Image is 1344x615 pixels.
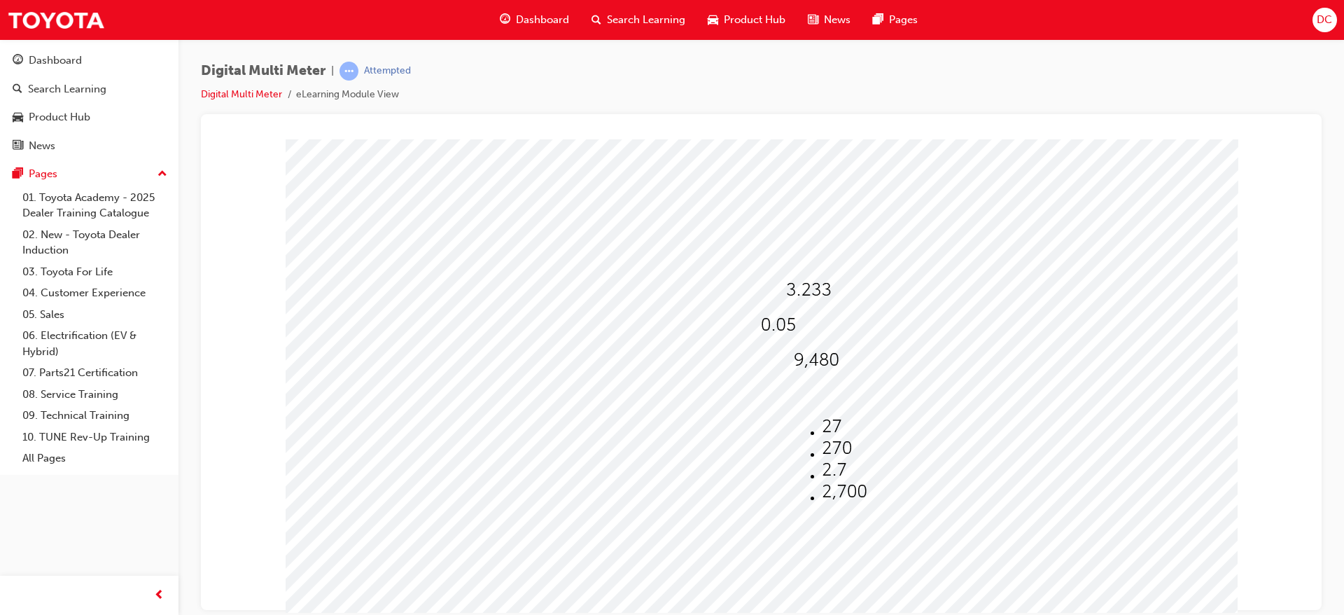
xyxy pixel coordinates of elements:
a: 06. Electrification (EV & Hybrid) [17,325,173,362]
a: 07. Parts21 Certification [17,362,173,384]
a: 02. New - Toyota Dealer Induction [17,224,173,261]
span: guage-icon [500,11,510,29]
span: Search Learning [607,12,685,28]
span: prev-icon [154,587,164,604]
a: 05. Sales [17,304,173,326]
a: 03. Toyota For Life [17,261,173,283]
span: Digital Multi Meter [201,63,325,79]
span: up-icon [157,165,167,184]
span: pages-icon [873,11,883,29]
span: learningRecordVerb_ATTEMPT-icon [339,62,358,81]
span: Pages [889,12,918,28]
div: Search Learning [28,81,106,97]
a: All Pages [17,448,173,469]
a: 10. TUNE Rev-Up Training [17,427,173,448]
a: News [6,133,173,159]
a: 08. Service Training [17,384,173,406]
img: B8A4BOTOcv0ZnjozQAAAABJRU5ErkJggg== [574,141,619,160]
a: guage-iconDashboard [489,6,580,34]
img: png;base64,iVBORw0KGgoAAAANSUhEUgAAAA0AAAAbCAYAAACnZAX6AAAAFklEQVQ4jWMYBaNgFIyCUTBoAAMDAwAFlwAB09... [582,247,591,265]
img: DCTnSu6HVWwimPBhVYsJHUVCYnozMzMzzwyAE8ggnW7o0Oh7AAAAAElFTkSuQmCC [549,177,584,195]
a: Dashboard [6,48,173,74]
a: search-iconSearch Learning [580,6,696,34]
span: | [331,63,334,79]
span: search-icon [591,11,601,29]
div: Pages [29,166,57,182]
a: news-iconNews [797,6,862,34]
button: DashboardSearch LearningProduct HubNews [6,45,173,161]
span: News [824,12,850,28]
a: Digital Multi Meter [201,88,282,100]
button: Pages [6,161,173,187]
a: 04. Customer Experience [17,282,173,304]
div: Attempted [364,64,411,78]
img: De0nqj4F6iEiruysvJHAfAFK7XDx67w+F0AAAAASUVORK5CYII= [610,343,654,362]
span: search-icon [13,83,22,96]
a: pages-iconPages [862,6,929,34]
span: guage-icon [13,55,23,67]
span: news-icon [13,140,23,153]
div: News [29,138,55,154]
span: Product Hub [724,12,785,28]
img: 398AAAAAElFTkSuQmCC [582,212,626,230]
span: pages-icon [13,168,23,181]
li: eLearning Module View [296,87,399,103]
img: 8EgDcEK1bADsr0CwAAAABJRU5ErkJggg== [610,278,629,297]
img: Trak [7,4,105,36]
a: Search Learning [6,76,173,102]
button: DC [1312,8,1337,32]
span: DC [1317,12,1332,28]
span: car-icon [708,11,718,29]
span: news-icon [808,11,818,29]
div: Dashboard [29,53,82,69]
a: 09. Technical Training [17,405,173,427]
a: car-iconProduct Hub [696,6,797,34]
a: Product Hub [6,104,173,130]
img: 0PsZhF1yVp74JIQMlEUdlgb65RJIzWIoqXqZ3SXKpngiQbP6axG6lauO5UTKUNUCPkn3jiRMkTmMCUOSNBPC2GKXziK4YnWTi... [610,322,635,340]
a: 01. Toyota Academy - 2025 Dealer Training Catalogue [17,187,173,224]
span: car-icon [13,111,23,124]
img: tP+cgoAAAAAElFTkSuQmCC [610,300,640,319]
span: Dashboard [516,12,569,28]
div: Product Hub [29,109,90,125]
